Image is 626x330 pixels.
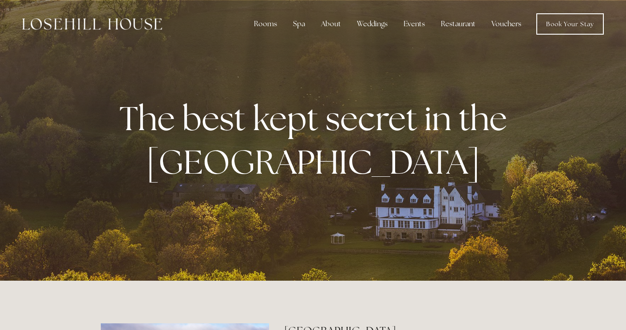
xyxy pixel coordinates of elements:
[484,15,528,33] a: Vouchers
[22,18,162,30] img: Losehill House
[119,96,514,183] strong: The best kept secret in the [GEOGRAPHIC_DATA]
[350,15,395,33] div: Weddings
[536,13,604,35] a: Book Your Stay
[286,15,312,33] div: Spa
[314,15,348,33] div: About
[396,15,432,33] div: Events
[247,15,284,33] div: Rooms
[434,15,483,33] div: Restaurant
